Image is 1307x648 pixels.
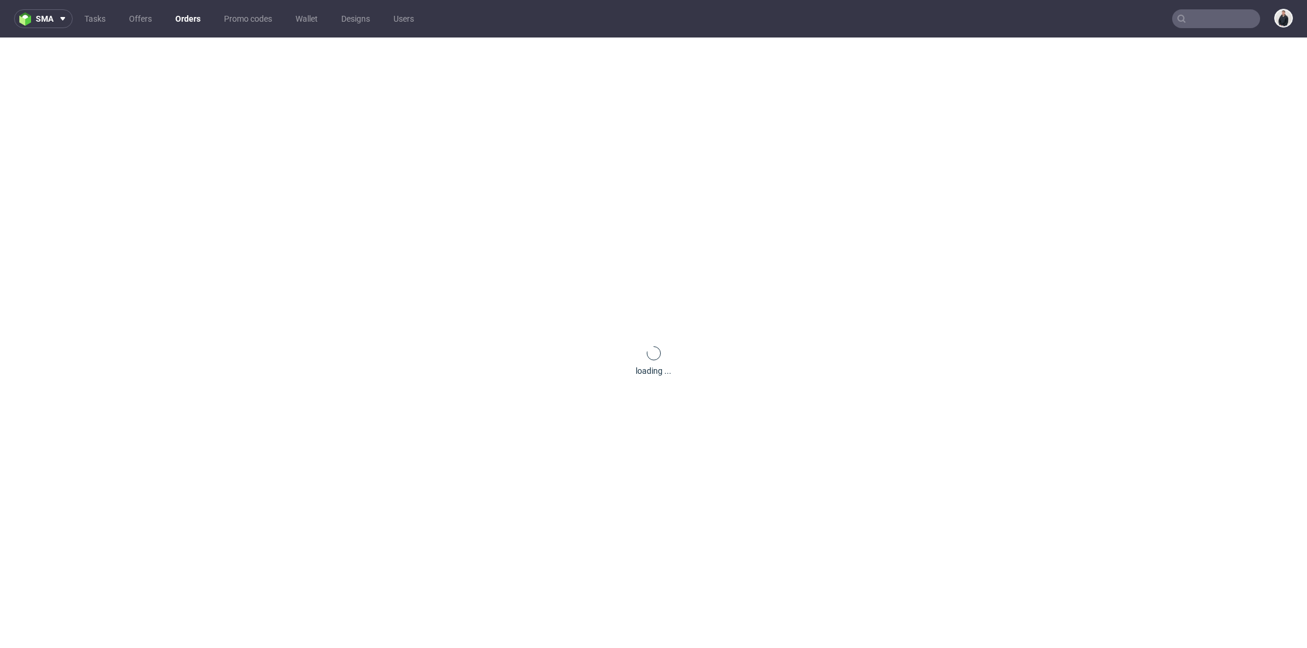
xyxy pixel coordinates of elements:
button: sma [14,9,73,28]
a: Users [386,9,421,28]
img: Adrian Margula [1275,10,1292,26]
a: Tasks [77,9,113,28]
img: logo [19,12,36,26]
a: Wallet [288,9,325,28]
a: Orders [168,9,208,28]
a: Designs [334,9,377,28]
span: sma [36,15,53,23]
div: loading ... [636,365,671,377]
a: Promo codes [217,9,279,28]
a: Offers [122,9,159,28]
